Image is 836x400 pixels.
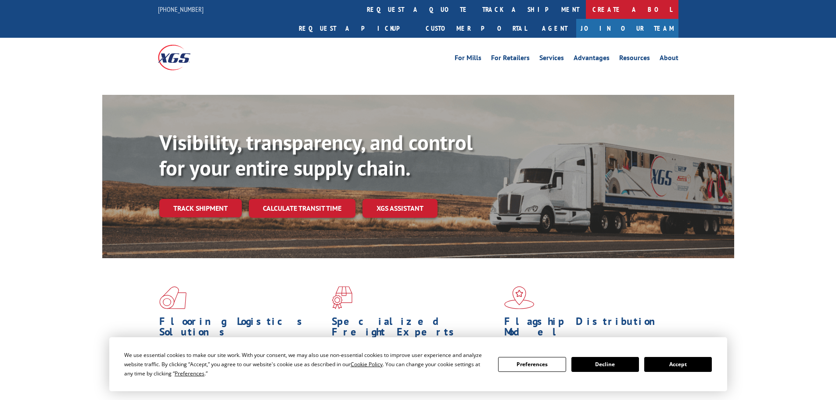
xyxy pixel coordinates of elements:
[159,316,325,342] h1: Flooring Logistics Solutions
[124,350,488,378] div: We use essential cookies to make our site work. With your consent, we may also use non-essential ...
[249,199,355,218] a: Calculate transit time
[109,337,727,391] div: Cookie Consent Prompt
[158,5,204,14] a: [PHONE_NUMBER]
[504,286,535,309] img: xgs-icon-flagship-distribution-model-red
[159,129,473,181] b: Visibility, transparency, and control for your entire supply chain.
[576,19,678,38] a: Join Our Team
[571,357,639,372] button: Decline
[504,316,670,342] h1: Flagship Distribution Model
[660,54,678,64] a: About
[455,54,481,64] a: For Mills
[419,19,533,38] a: Customer Portal
[351,360,383,368] span: Cookie Policy
[332,316,498,342] h1: Specialized Freight Experts
[491,54,530,64] a: For Retailers
[533,19,576,38] a: Agent
[574,54,610,64] a: Advantages
[292,19,419,38] a: Request a pickup
[539,54,564,64] a: Services
[332,286,352,309] img: xgs-icon-focused-on-flooring-red
[159,286,187,309] img: xgs-icon-total-supply-chain-intelligence-red
[644,357,712,372] button: Accept
[498,357,566,372] button: Preferences
[159,199,242,217] a: Track shipment
[175,370,205,377] span: Preferences
[619,54,650,64] a: Resources
[362,199,438,218] a: XGS ASSISTANT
